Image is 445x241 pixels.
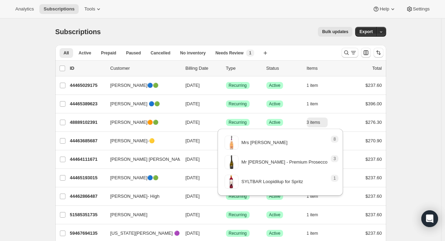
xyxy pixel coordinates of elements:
span: [PERSON_NAME] [PERSON_NAME] [110,156,186,163]
button: Sort the results [374,48,383,58]
img: variant image [225,155,239,169]
button: 1 item [307,99,326,109]
span: Help [380,6,389,12]
span: [PERSON_NAME]🔵🟢 [110,82,159,89]
button: [PERSON_NAME] [PERSON_NAME] [106,154,176,165]
div: Open Intercom Messenger [421,210,438,227]
span: 1 [334,175,336,181]
span: $396.00 [366,101,382,106]
button: 1 item [307,228,326,238]
button: Subscriptions [39,4,79,14]
span: Analytics [15,6,34,12]
span: $270.90 [366,138,382,143]
div: 44465029175[PERSON_NAME]🔵🟢[DATE]SuccessRecurringSuccessActive1 item$237.60 [70,81,382,90]
div: 48889102391[PERSON_NAME]🟠🟢[DATE]SuccessRecurringSuccessActive3 items$276.30 [70,118,382,127]
span: Active [269,101,281,107]
span: 1 item [307,83,318,88]
span: Cancelled [151,50,171,56]
span: 1 item [307,231,318,236]
span: $237.60 [366,231,382,236]
span: [PERSON_NAME]🔵🟢 [110,174,159,181]
button: Analytics [11,4,38,14]
span: Needs Review [216,50,244,56]
p: Mr [PERSON_NAME] - Premium Prosecco [241,159,327,166]
div: Items [307,65,342,72]
button: 1 item [307,210,326,220]
div: 44465389623[PERSON_NAME] 🔵🟢[DATE]SuccessRecurringSuccessActive1 item$396.00 [70,99,382,109]
button: [PERSON_NAME]- High [106,191,176,202]
span: [US_STATE][PERSON_NAME] 🟣 [110,230,180,237]
span: [DATE] [186,194,200,199]
span: [DATE] [186,212,200,217]
span: Recurring [229,83,247,88]
p: 44465389623 [70,100,105,107]
span: [PERSON_NAME]-🟡 [110,137,155,144]
span: Active [269,212,281,218]
span: Export [359,29,373,35]
img: variant image [225,136,239,150]
div: 44464111671[PERSON_NAME] [PERSON_NAME][DATE]SuccessRecurringSuccessActive1 item$237.60 [70,155,382,164]
p: Customer [110,65,180,72]
span: Subscriptions [44,6,75,12]
span: [DATE] [186,231,200,236]
span: $237.60 [366,194,382,199]
span: Prepaid [101,50,116,56]
div: 59467694135[US_STATE][PERSON_NAME] 🟣[DATE]SuccessRecurringSuccessActive1 item$237.60 [70,228,382,238]
p: 44465193015 [70,174,105,181]
p: Mrs [PERSON_NAME] [241,139,287,146]
button: Create new view [260,48,271,58]
button: Bulk updates [318,27,352,37]
span: Active [269,120,281,125]
span: [PERSON_NAME] [110,211,148,218]
span: 8 [334,136,336,142]
span: [PERSON_NAME] 🔵🟢 [110,100,160,107]
span: 3 items [307,120,320,125]
button: 1 item [307,81,326,90]
div: 44462866487[PERSON_NAME]- High[DATE]SuccessRecurringSuccessActive1 item$237.60 [70,191,382,201]
button: [PERSON_NAME]-🟡 [106,135,176,146]
button: Export [355,27,377,37]
p: 44465029175 [70,82,105,89]
p: 59467694135 [70,230,105,237]
span: Paused [126,50,141,56]
span: $237.60 [366,212,382,217]
span: 1 item [307,101,318,107]
button: [PERSON_NAME] [106,209,176,220]
span: 1 [249,50,251,56]
span: Active [79,50,91,56]
div: IDCustomerBilling DateTypeStatusItemsTotal [70,65,382,72]
div: Type [226,65,261,72]
span: Active [269,231,281,236]
button: Customize table column order and visibility [361,48,371,58]
span: [DATE] [186,101,200,106]
span: Subscriptions [55,28,101,36]
span: 3 [334,156,336,161]
p: Total [372,65,382,72]
span: Recurring [229,101,247,107]
span: Active [269,83,281,88]
p: Billing Date [186,65,220,72]
button: Settings [402,4,434,14]
button: 3 items [307,118,328,127]
p: 44463685687 [70,137,105,144]
span: Recurring [229,231,247,236]
button: [PERSON_NAME]🟠🟢 [106,117,176,128]
span: 1 item [307,212,318,218]
span: $237.60 [366,175,382,180]
button: Help [368,4,400,14]
button: [US_STATE][PERSON_NAME] 🟣 [106,228,176,239]
span: [PERSON_NAME]- High [110,193,160,200]
span: [DATE] [186,175,200,180]
button: [PERSON_NAME] 🔵🟢 [106,98,176,110]
div: 44463685687[PERSON_NAME]-🟡[DATE]SuccessRecurringSuccessActive4 items$270.90 [70,136,382,146]
button: Tools [80,4,106,14]
p: 48889102391 [70,119,105,126]
button: Search and filter results [342,48,358,58]
span: $237.60 [366,157,382,162]
span: Bulk updates [322,29,348,35]
p: 51585351735 [70,211,105,218]
span: $276.30 [366,120,382,125]
p: SYLTBAR Loopidilup for Spritz [241,178,303,185]
button: [PERSON_NAME]🔵🟢 [106,80,176,91]
span: [PERSON_NAME]🟠🟢 [110,119,159,126]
